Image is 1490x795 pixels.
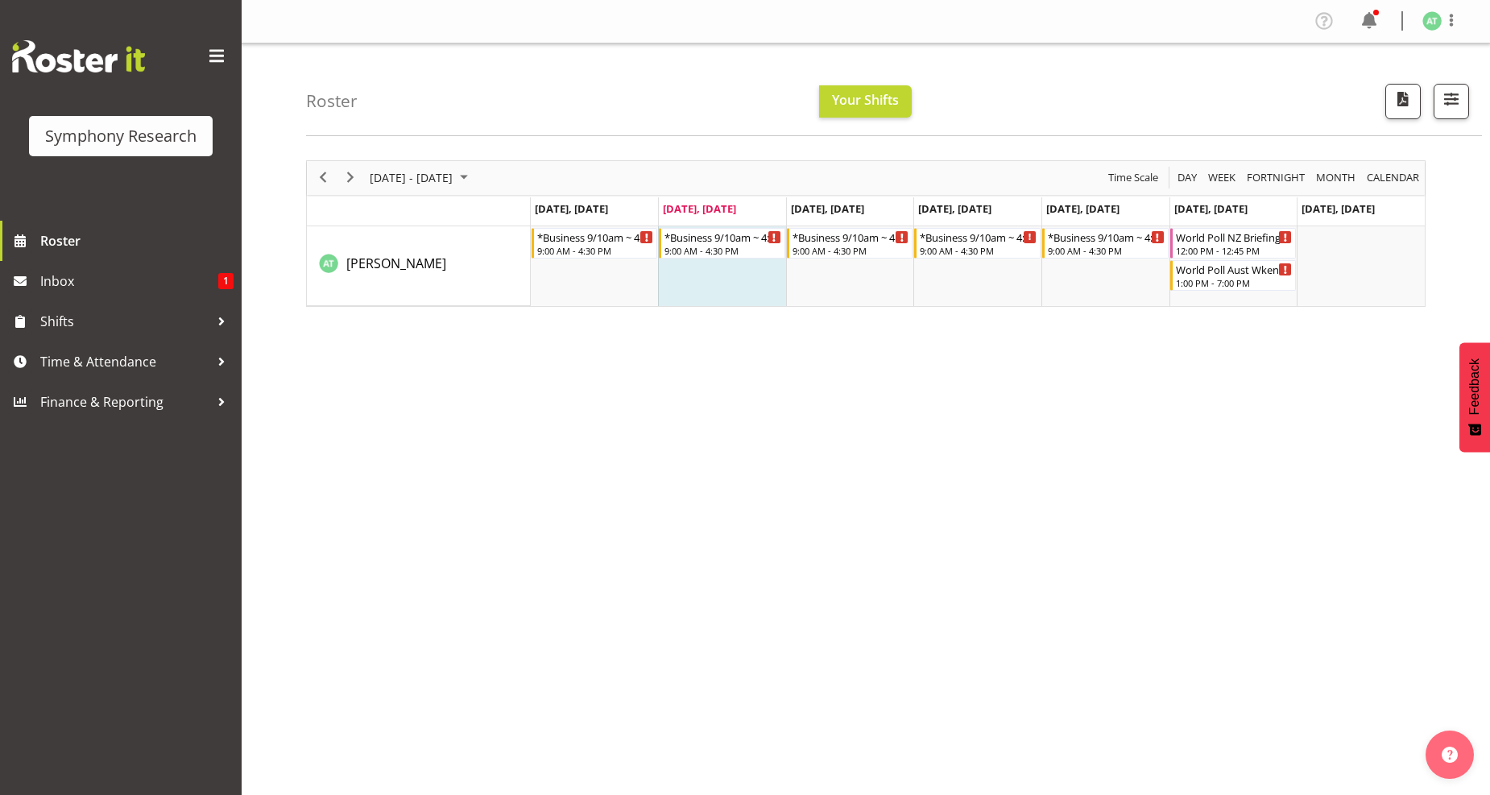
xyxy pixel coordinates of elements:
[1467,358,1482,415] span: Feedback
[306,92,358,110] h4: Roster
[1244,168,1308,188] button: Fortnight
[532,228,658,259] div: Angela Tunnicliffe"s event - *Business 9/10am ~ 4:30pm Begin From Monday, August 11, 2025 at 9:00...
[535,201,608,216] span: [DATE], [DATE]
[1314,168,1357,188] span: Month
[1106,168,1161,188] button: Time Scale
[1048,229,1165,245] div: *Business 9/10am ~ 4:30pm
[1314,168,1359,188] button: Timeline Month
[346,255,446,272] span: [PERSON_NAME]
[1206,168,1237,188] span: Week
[659,228,785,259] div: Angela Tunnicliffe"s event - *Business 9/10am ~ 4:30pm Begin From Tuesday, August 12, 2025 at 9:0...
[819,85,912,118] button: Your Shifts
[340,168,362,188] button: Next
[663,201,736,216] span: [DATE], [DATE]
[1176,229,1293,245] div: World Poll NZ Briefing Weekend
[1385,84,1421,119] button: Download a PDF of the roster according to the set date range.
[537,229,654,245] div: *Business 9/10am ~ 4:30pm
[1459,342,1490,452] button: Feedback - Show survey
[1046,201,1120,216] span: [DATE], [DATE]
[1170,260,1297,291] div: Angela Tunnicliffe"s event - World Poll Aust Wkend Begin From Saturday, August 16, 2025 at 1:00:0...
[1302,201,1375,216] span: [DATE], [DATE]
[793,229,909,245] div: *Business 9/10am ~ 4:30pm
[531,226,1425,306] table: Timeline Week of August 12, 2025
[367,168,475,188] button: August 2025
[918,201,991,216] span: [DATE], [DATE]
[45,124,197,148] div: Symphony Research
[1365,168,1421,188] span: calendar
[920,244,1037,257] div: 9:00 AM - 4:30 PM
[1175,168,1200,188] button: Timeline Day
[1048,244,1165,257] div: 9:00 AM - 4:30 PM
[920,229,1037,245] div: *Business 9/10am ~ 4:30pm
[309,161,337,195] div: previous period
[787,228,913,259] div: Angela Tunnicliffe"s event - *Business 9/10am ~ 4:30pm Begin From Wednesday, August 13, 2025 at 9...
[1364,168,1422,188] button: Month
[1176,276,1293,289] div: 1:00 PM - 7:00 PM
[40,309,209,333] span: Shifts
[1042,228,1169,259] div: Angela Tunnicliffe"s event - *Business 9/10am ~ 4:30pm Begin From Friday, August 15, 2025 at 9:00...
[1170,228,1297,259] div: Angela Tunnicliffe"s event - World Poll NZ Briefing Weekend Begin From Saturday, August 16, 2025 ...
[12,40,145,72] img: Rosterit website logo
[368,168,454,188] span: [DATE] - [DATE]
[312,168,334,188] button: Previous
[664,244,781,257] div: 9:00 AM - 4:30 PM
[914,228,1041,259] div: Angela Tunnicliffe"s event - *Business 9/10am ~ 4:30pm Begin From Thursday, August 14, 2025 at 9:...
[832,91,899,109] span: Your Shifts
[40,350,209,374] span: Time & Attendance
[306,160,1426,307] div: Timeline Week of August 12, 2025
[307,226,531,306] td: Angela Tunnicliffe resource
[40,390,209,414] span: Finance & Reporting
[793,244,909,257] div: 9:00 AM - 4:30 PM
[537,244,654,257] div: 9:00 AM - 4:30 PM
[346,254,446,273] a: [PERSON_NAME]
[1206,168,1239,188] button: Timeline Week
[218,273,234,289] span: 1
[664,229,781,245] div: *Business 9/10am ~ 4:30pm
[1107,168,1160,188] span: Time Scale
[1176,168,1198,188] span: Day
[1176,244,1293,257] div: 12:00 PM - 12:45 PM
[1422,11,1442,31] img: angela-tunnicliffe1838.jpg
[1434,84,1469,119] button: Filter Shifts
[40,229,234,253] span: Roster
[1176,261,1293,277] div: World Poll Aust Wkend
[1174,201,1248,216] span: [DATE], [DATE]
[791,201,864,216] span: [DATE], [DATE]
[1442,747,1458,763] img: help-xxl-2.png
[1245,168,1306,188] span: Fortnight
[337,161,364,195] div: next period
[40,269,218,293] span: Inbox
[364,161,478,195] div: August 11 - 17, 2025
